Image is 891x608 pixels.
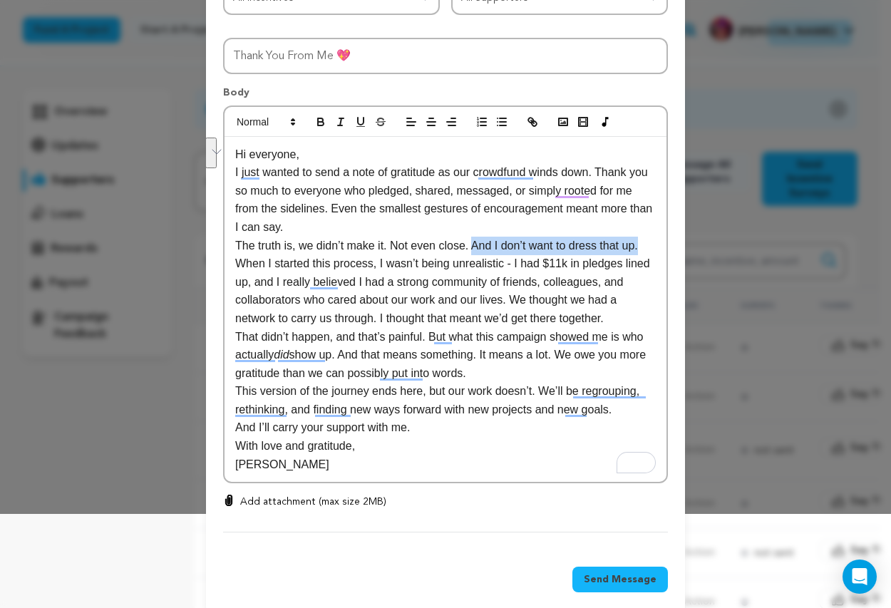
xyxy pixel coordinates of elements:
[225,137,666,483] div: To enrich screen reader interactions, please activate Accessibility in Grammarly extension settings
[235,382,656,418] p: This version of the journey ends here, but our work doesn’t. We’ll be regrouping, rethinking, and...
[235,328,656,383] p: That didn’t happen, and that’s painful. But what this campaign showed me is who actually show up....
[223,38,668,74] input: Subject
[274,349,289,361] em: did
[235,455,656,474] p: [PERSON_NAME]
[235,145,656,164] p: Hi everyone,
[240,495,386,509] p: Add attachment (max size 2MB)
[223,86,668,105] p: Body
[235,437,656,455] p: With love and gratitude,
[572,567,668,592] button: Send Message
[235,237,656,328] p: The truth is, we didn’t make it. Not even close. And I don’t want to dress that up. When I starte...
[235,418,656,437] p: And I’ll carry your support with me.
[584,572,656,587] span: Send Message
[235,163,656,236] p: I just wanted to send a note of gratitude as our crowdfund winds down. Thank you so much to every...
[843,560,877,594] div: Open Intercom Messenger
